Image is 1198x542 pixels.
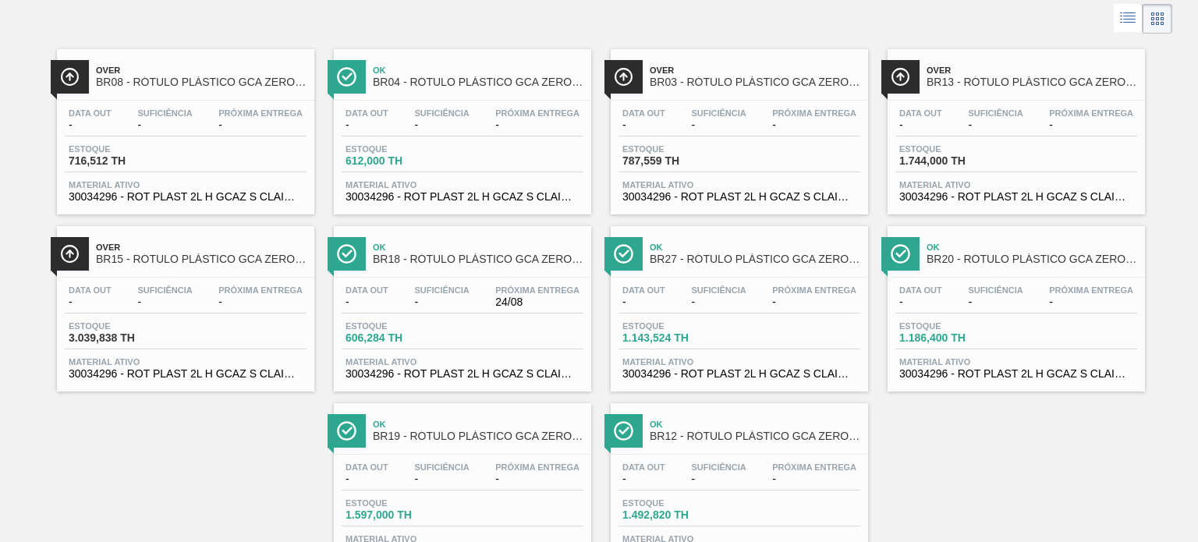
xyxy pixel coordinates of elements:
[622,180,856,190] span: Material ativo
[927,243,1137,252] span: Ok
[1049,108,1133,118] span: Próxima Entrega
[622,119,665,131] span: -
[337,67,356,87] img: Ícone
[69,285,112,295] span: Data out
[373,253,583,265] span: BR18 - RÓTULO PLÁSTICO GCA ZERO 2L H
[691,473,746,485] span: -
[346,368,580,380] span: 30034296 - ROT PLAST 2L H GCAZ S CLAIM NIV25
[346,119,388,131] span: -
[891,67,910,87] img: Ícone
[650,420,860,429] span: Ok
[622,498,732,508] span: Estoque
[691,108,746,118] span: Suficiência
[337,244,356,264] img: Ícone
[772,108,856,118] span: Próxima Entrega
[322,37,599,214] a: ÍconeOkBR04 - RÓTULO PLÁSTICO GCA ZERO 2L HData out-Suficiência-Próxima Entrega-Estoque612,000 TH...
[622,144,732,154] span: Estoque
[414,462,469,472] span: Suficiência
[622,462,665,472] span: Data out
[346,144,455,154] span: Estoque
[495,108,580,118] span: Próxima Entrega
[414,285,469,295] span: Suficiência
[622,509,732,521] span: 1.492,820 TH
[322,214,599,391] a: ÍconeOkBR18 - RÓTULO PLÁSTICO GCA ZERO 2L HData out-Suficiência-Próxima Entrega24/08Estoque606,28...
[650,430,860,442] span: BR12 - RÓTULO PLÁSTICO GCA ZERO 2L H
[96,253,307,265] span: BR15 - RÓTULO PLÁSTICO GCA ZERO 2L H
[772,119,856,131] span: -
[96,243,307,252] span: Over
[899,321,1008,331] span: Estoque
[772,296,856,308] span: -
[691,285,746,295] span: Suficiência
[622,285,665,295] span: Data out
[346,332,455,344] span: 606,284 TH
[899,357,1133,367] span: Material ativo
[622,473,665,485] span: -
[614,421,633,441] img: Ícone
[1143,4,1172,34] div: Visão em Cards
[45,37,322,214] a: ÍconeOverBR08 - RÓTULO PLÁSTICO GCA ZERO 2L HData out-Suficiência-Próxima Entrega-Estoque716,512 ...
[218,108,303,118] span: Próxima Entrega
[96,76,307,88] span: BR08 - RÓTULO PLÁSTICO GCA ZERO 2L H
[346,155,455,167] span: 612,000 TH
[69,191,303,203] span: 30034296 - ROT PLAST 2L H GCAZ S CLAIM NIV25
[899,296,942,308] span: -
[1049,119,1133,131] span: -
[69,155,178,167] span: 716,512 TH
[599,214,876,391] a: ÍconeOkBR27 - RÓTULO PLÁSTICO GCA ZERO 2L HData out-Suficiência-Próxima Entrega-Estoque1.143,524 ...
[650,76,860,88] span: BR03 - RÓTULO PLÁSTICO GCA ZERO 2L H
[69,332,178,344] span: 3.039,838 TH
[346,357,580,367] span: Material ativo
[614,67,633,87] img: Ícone
[346,285,388,295] span: Data out
[69,108,112,118] span: Data out
[346,108,388,118] span: Data out
[622,321,732,331] span: Estoque
[137,119,192,131] span: -
[622,357,856,367] span: Material ativo
[899,191,1133,203] span: 30034296 - ROT PLAST 2L H GCAZ S CLAIM NIV25
[495,119,580,131] span: -
[137,296,192,308] span: -
[69,119,112,131] span: -
[891,244,910,264] img: Ícone
[691,119,746,131] span: -
[622,332,732,344] span: 1.143,524 TH
[927,76,1137,88] span: BR13 - RÓTULO PLÁSTICO GCA ZERO 2L H
[218,285,303,295] span: Próxima Entrega
[373,76,583,88] span: BR04 - RÓTULO PLÁSTICO GCA ZERO 2L H
[622,108,665,118] span: Data out
[346,180,580,190] span: Material ativo
[69,368,303,380] span: 30034296 - ROT PLAST 2L H GCAZ S CLAIM NIV25
[373,430,583,442] span: BR19 - RÓTULO PLÁSTICO GCA ZERO 2L H
[60,244,80,264] img: Ícone
[346,191,580,203] span: 30034296 - ROT PLAST 2L H GCAZ S CLAIM NIV25
[876,37,1153,214] a: ÍconeOverBR13 - RÓTULO PLÁSTICO GCA ZERO 2L HData out-Suficiência-Próxima Entrega-Estoque1.744,00...
[346,321,455,331] span: Estoque
[968,296,1023,308] span: -
[69,296,112,308] span: -
[346,498,455,508] span: Estoque
[346,462,388,472] span: Data out
[899,368,1133,380] span: 30034296 - ROT PLAST 2L H GCAZ S CLAIM NIV25
[968,119,1023,131] span: -
[45,214,322,391] a: ÍconeOverBR15 - RÓTULO PLÁSTICO GCA ZERO 2L HData out-Suficiência-Próxima Entrega-Estoque3.039,83...
[622,155,732,167] span: 787,559 TH
[650,253,860,265] span: BR27 - RÓTULO PLÁSTICO GCA ZERO 2L H
[495,462,580,472] span: Próxima Entrega
[137,108,192,118] span: Suficiência
[691,296,746,308] span: -
[899,332,1008,344] span: 1.186,400 TH
[968,285,1023,295] span: Suficiência
[346,296,388,308] span: -
[1114,4,1143,34] div: Visão em Lista
[495,473,580,485] span: -
[69,321,178,331] span: Estoque
[899,285,942,295] span: Data out
[414,296,469,308] span: -
[899,155,1008,167] span: 1.744,000 TH
[899,180,1133,190] span: Material ativo
[337,421,356,441] img: Ícone
[927,253,1137,265] span: BR20 - RÓTULO PLÁSTICO GCA ZERO 2L H
[373,243,583,252] span: Ok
